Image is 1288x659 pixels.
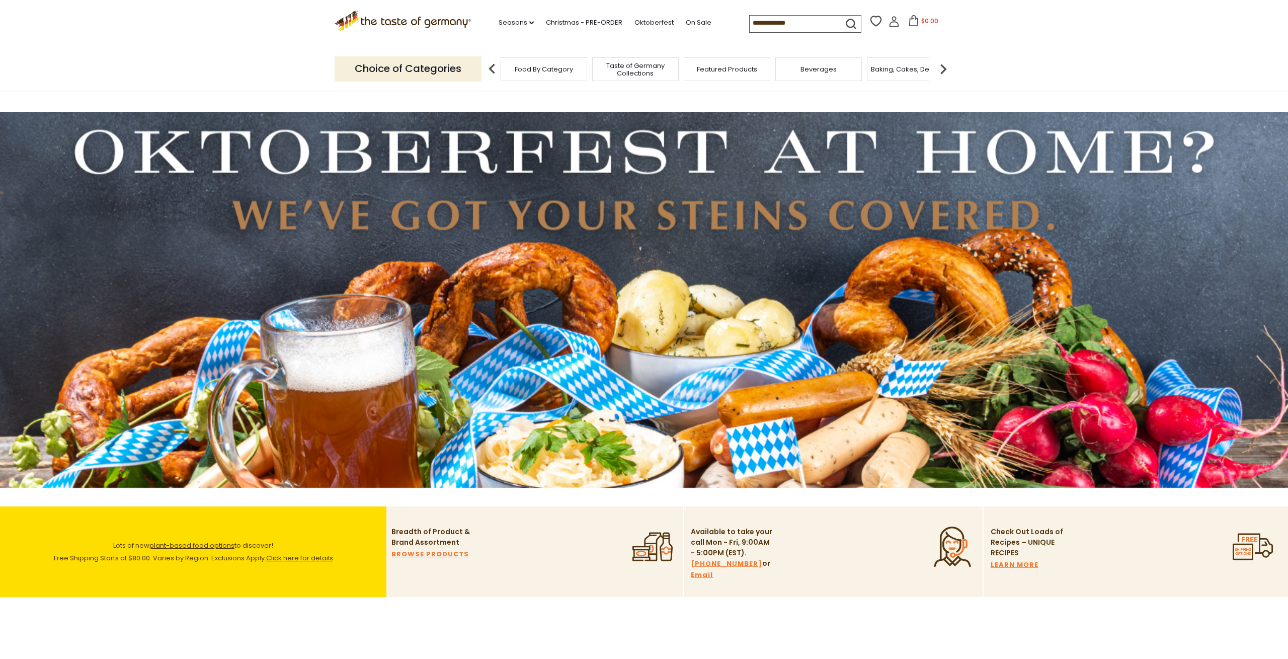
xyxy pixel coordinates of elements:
[499,17,534,28] a: Seasons
[149,541,234,550] a: plant-based food options
[902,15,944,30] button: $0.00
[482,59,502,79] img: previous arrow
[691,569,713,580] a: Email
[991,527,1064,558] p: Check Out Loads of Recipes – UNIQUE RECIPES
[515,65,573,73] a: Food By Category
[800,65,837,73] a: Beverages
[691,558,762,569] a: [PHONE_NUMBER]
[595,62,676,77] a: Taste of Germany Collections
[391,549,469,560] a: BROWSE PRODUCTS
[691,527,774,580] p: Available to take your call Mon - Fri, 9:00AM - 5:00PM (EST). or
[686,17,711,28] a: On Sale
[697,65,757,73] a: Featured Products
[391,527,474,548] p: Breadth of Product & Brand Assortment
[335,56,481,81] p: Choice of Categories
[54,541,333,563] span: Lots of new to discover! Free Shipping Starts at $80.00. Varies by Region. Exclusions Apply.
[634,17,674,28] a: Oktoberfest
[546,17,622,28] a: Christmas - PRE-ORDER
[991,559,1038,570] a: LEARN MORE
[921,17,938,25] span: $0.00
[871,65,949,73] a: Baking, Cakes, Desserts
[933,59,953,79] img: next arrow
[266,553,333,563] a: Click here for details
